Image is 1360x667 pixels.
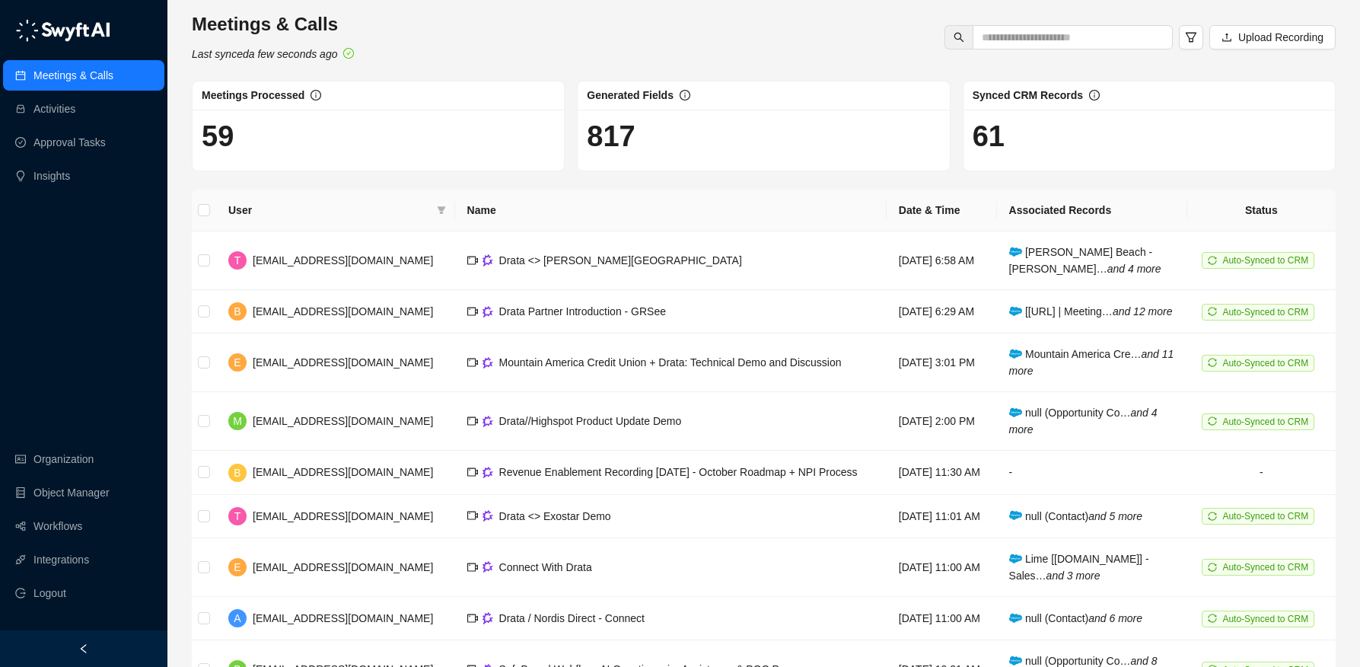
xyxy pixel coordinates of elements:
span: sync [1208,358,1217,367]
span: M [233,413,242,429]
th: Date & Time [887,190,997,231]
span: sync [1208,256,1217,265]
span: left [78,643,89,654]
i: and 3 more [1046,570,1100,582]
th: Associated Records [997,190,1187,231]
span: sync [1208,416,1217,426]
span: Mountain America Credit Union + Drata: Technical Demo and Discussion [499,356,842,369]
a: Meetings & Calls [33,60,113,91]
span: A [234,610,240,627]
span: Auto-Synced to CRM [1222,511,1308,522]
h3: Meetings & Calls [192,12,354,37]
span: Drata <> Exostar Demo [499,510,611,522]
th: Name [455,190,887,231]
img: gong-Dwh8HbPa.png [483,306,493,318]
td: [DATE] 11:30 AM [887,451,997,494]
span: video-camera [467,467,478,477]
h1: 61 [973,119,1326,154]
a: Object Manager [33,477,110,508]
span: Auto-Synced to CRM [1222,416,1308,427]
span: [PERSON_NAME] Beach - [PERSON_NAME]… [1009,246,1161,275]
i: and 5 more [1088,510,1142,522]
td: [DATE] 11:01 AM [887,495,997,538]
span: video-camera [467,510,478,521]
span: Auto-Synced to CRM [1222,307,1308,318]
span: Auto-Synced to CRM [1222,255,1308,266]
span: check-circle [343,48,354,59]
img: gong-Dwh8HbPa.png [483,612,493,624]
span: E [234,354,240,371]
span: Revenue Enablement Recording [DATE] - October Roadmap + NPI Process [499,466,858,478]
span: video-camera [467,306,478,317]
span: [EMAIL_ADDRESS][DOMAIN_NAME] [253,305,433,318]
span: video-camera [467,255,478,266]
i: and 4 more [1009,407,1158,436]
span: Generated Fields [587,89,674,101]
span: Lime [[DOMAIN_NAME]] - Sales… [1009,553,1149,582]
img: gong-Dwh8HbPa.png [483,254,493,266]
a: Insights [33,161,70,191]
span: Synced CRM Records [973,89,1083,101]
span: video-camera [467,357,478,368]
span: video-camera [467,562,478,573]
span: Auto-Synced to CRM [1222,614,1308,624]
span: B [234,303,240,320]
span: filter [1185,31,1197,43]
span: Connect With Drata [499,561,592,573]
img: logo-05li4sbe.png [15,19,110,42]
td: [DATE] 11:00 AM [887,597,997,640]
img: gong-Dwh8HbPa.png [483,510,493,522]
span: Drata / Nordis Direct - Connect [499,612,645,624]
span: [EMAIL_ADDRESS][DOMAIN_NAME] [253,561,433,573]
span: T [234,508,241,525]
span: upload [1221,32,1232,43]
span: [EMAIL_ADDRESS][DOMAIN_NAME] [253,254,433,266]
i: and 6 more [1088,612,1142,624]
iframe: Open customer support [1311,617,1352,658]
td: [DATE] 2:00 PM [887,392,997,451]
span: Meetings Processed [202,89,304,101]
span: Upload Recording [1238,29,1323,46]
span: [EMAIL_ADDRESS][DOMAIN_NAME] [253,612,433,624]
span: User [228,202,431,219]
span: [[URL] | Meeting… [1009,305,1173,318]
span: info-circle [1089,90,1100,101]
span: T [234,252,241,269]
a: Integrations [33,544,89,575]
span: sync [1208,614,1217,623]
a: Approval Tasks [33,127,106,158]
td: [DATE] 6:29 AM [887,290,997,333]
td: - [997,451,1187,494]
td: [DATE] 3:01 PM [887,333,997,392]
h1: 817 [587,119,940,154]
img: gong-Dwh8HbPa.png [483,357,493,369]
img: gong-Dwh8HbPa.png [483,416,493,427]
span: logout [15,588,26,598]
img: gong-Dwh8HbPa.png [483,561,493,573]
span: sync [1208,512,1217,521]
span: Logout [33,578,66,608]
a: Workflows [33,511,82,541]
span: E [234,559,240,576]
th: Status [1187,190,1336,231]
i: Last synced a few seconds ago [192,48,337,60]
span: Drata <> [PERSON_NAME][GEOGRAPHIC_DATA] [499,254,742,266]
span: [EMAIL_ADDRESS][DOMAIN_NAME] [253,356,433,369]
span: info-circle [680,90,690,101]
span: search [954,32,964,43]
td: [DATE] 11:00 AM [887,538,997,597]
h1: 59 [202,119,555,154]
span: video-camera [467,416,478,426]
td: - [1187,451,1336,494]
span: filter [437,206,446,215]
button: Upload Recording [1209,25,1336,49]
span: Drata//Highspot Product Update Demo [499,415,682,427]
span: video-camera [467,613,478,624]
span: Mountain America Cre… [1009,348,1174,377]
span: Auto-Synced to CRM [1222,358,1308,369]
span: null (Contact) [1009,612,1142,624]
i: and 4 more [1107,263,1161,275]
span: [EMAIL_ADDRESS][DOMAIN_NAME] [253,510,433,522]
span: Auto-Synced to CRM [1222,562,1308,573]
i: and 12 more [1113,305,1173,318]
